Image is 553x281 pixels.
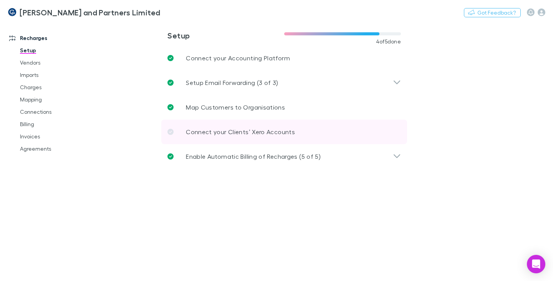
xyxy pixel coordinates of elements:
[12,44,99,57] a: Setup
[186,152,321,161] p: Enable Automatic Billing of Recharges (5 of 5)
[12,118,99,130] a: Billing
[161,46,407,70] a: Connect your Accounting Platform
[12,69,99,81] a: Imports
[464,8,521,17] button: Got Feedback?
[3,3,165,22] a: [PERSON_NAME] and Partners Limited
[186,127,295,136] p: Connect your Clients’ Xero Accounts
[161,70,407,95] div: Setup Email Forwarding (3 of 3)
[12,143,99,155] a: Agreements
[161,95,407,120] a: Map Customers to Organisations
[186,103,285,112] p: Map Customers to Organisations
[167,31,284,40] h3: Setup
[376,38,401,45] span: 4 of 5 done
[161,120,407,144] a: Connect your Clients’ Xero Accounts
[12,57,99,69] a: Vendors
[2,32,99,44] a: Recharges
[12,81,99,93] a: Charges
[12,93,99,106] a: Mapping
[527,255,545,273] div: Open Intercom Messenger
[186,53,290,63] p: Connect your Accounting Platform
[186,78,278,87] p: Setup Email Forwarding (3 of 3)
[161,144,407,169] div: Enable Automatic Billing of Recharges (5 of 5)
[12,106,99,118] a: Connections
[8,8,17,17] img: Coates and Partners Limited's Logo
[20,8,161,17] h3: [PERSON_NAME] and Partners Limited
[12,130,99,143] a: Invoices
